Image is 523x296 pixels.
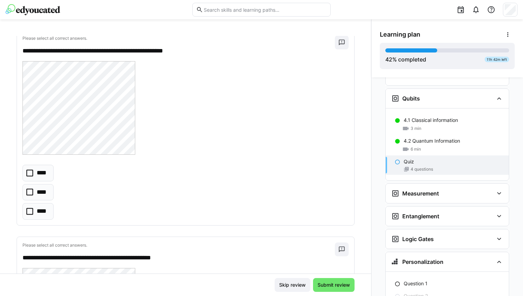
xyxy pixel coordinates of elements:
[404,137,460,144] p: 4.2 Quantum Information
[404,158,414,165] p: Quiz
[316,281,351,288] span: Submit review
[411,126,421,131] span: 3 min
[402,236,434,242] h3: Logic Gates
[385,56,392,63] span: 42
[402,95,420,102] h3: Qubits
[404,117,458,124] p: 4.1 Classical information
[402,190,439,197] h3: Measurement
[411,146,421,152] span: 6 min
[203,7,327,13] input: Search skills and learning paths…
[404,280,428,287] p: Question 1
[385,55,426,64] div: % completed
[402,258,443,265] h3: Personalization
[22,36,335,41] p: Please select all correct answers.
[22,242,335,248] p: Please select all correct answers.
[313,278,355,292] button: Submit review
[485,57,509,62] div: 11h 42m left
[275,278,310,292] button: Skip review
[380,31,420,38] span: Learning plan
[278,281,307,288] span: Skip review
[411,166,433,172] span: 4 questions
[402,213,439,220] h3: Entanglement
